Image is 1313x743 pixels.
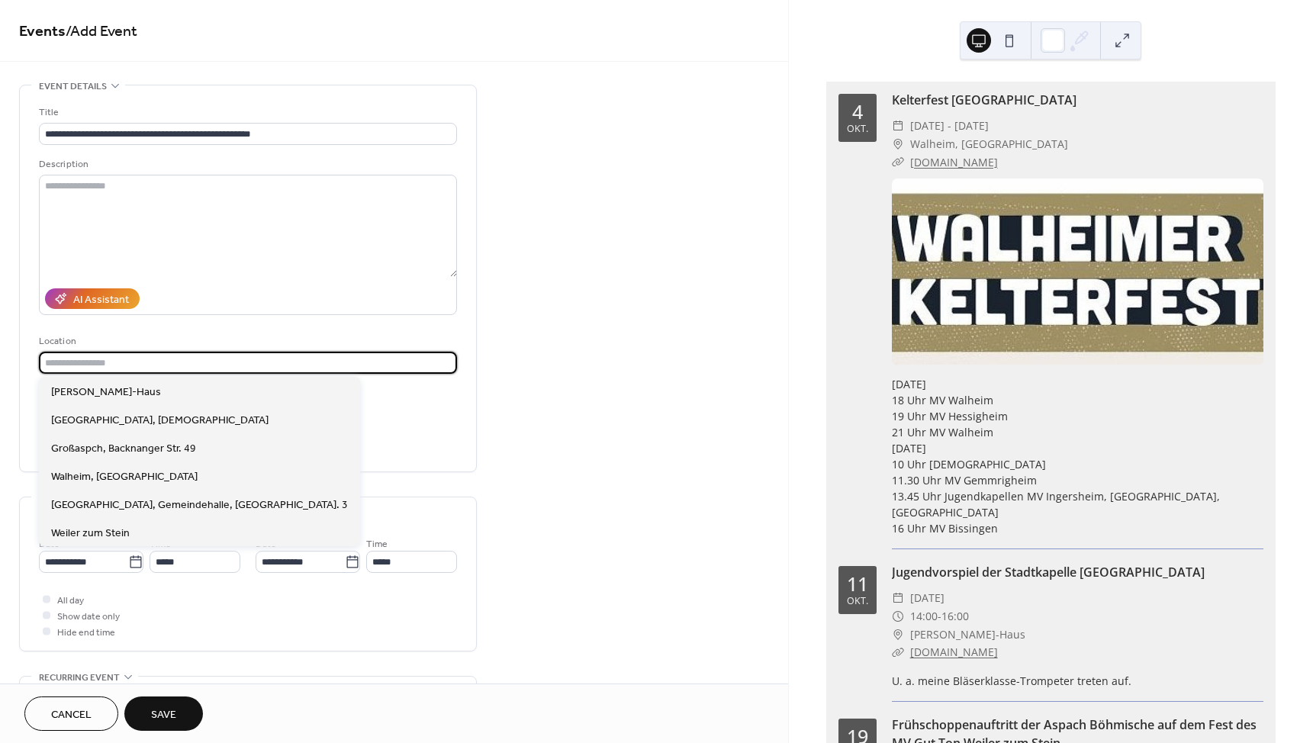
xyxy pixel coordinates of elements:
span: - [938,607,941,626]
div: 4 [852,102,863,121]
span: Großaspch, Backnanger Str. 49 [51,441,196,457]
span: Walheim, [GEOGRAPHIC_DATA] [910,135,1068,153]
div: AI Assistant [73,292,129,308]
a: [DOMAIN_NAME] [910,155,998,169]
a: [DOMAIN_NAME] [910,645,998,659]
span: 16:00 [941,607,969,626]
span: [GEOGRAPHIC_DATA], Gemeindehalle, [GEOGRAPHIC_DATA]. 3 [51,497,348,513]
span: Hide end time [57,625,115,641]
div: Okt. [847,124,868,134]
div: Title [39,105,454,121]
span: All day [57,593,84,609]
div: ​ [892,607,904,626]
span: Time [366,536,388,552]
span: Recurring event [39,670,120,686]
span: Show date only [57,609,120,625]
span: [GEOGRAPHIC_DATA], [DEMOGRAPHIC_DATA] [51,413,269,429]
div: ​ [892,117,904,135]
a: Events [19,17,66,47]
span: Save [151,707,176,723]
div: Description [39,156,454,172]
a: Jugendvorspiel der Stadtkapelle [GEOGRAPHIC_DATA] [892,564,1205,581]
div: Okt. [847,597,868,606]
div: 11 [847,574,868,593]
button: AI Assistant [45,288,140,309]
span: [DATE] [910,589,945,607]
button: Save [124,696,203,731]
div: ​ [892,626,904,644]
div: ​ [892,135,904,153]
div: ​ [892,589,904,607]
span: [DATE] - [DATE] [910,117,989,135]
a: Kelterfest [GEOGRAPHIC_DATA] [892,92,1076,108]
span: 14:00 [910,607,938,626]
span: / Add Event [66,17,137,47]
div: ​ [892,153,904,172]
div: Location [39,333,454,349]
span: Walheim, [GEOGRAPHIC_DATA] [51,469,198,485]
div: ​ [892,643,904,661]
span: Weiler zum Stein [51,526,130,542]
span: Event details [39,79,107,95]
div: [DATE] 18 Uhr MV Walheim 19 Uhr MV Hessigheim 21 Uhr MV Walheim [DATE] 10 Uhr [DEMOGRAPHIC_DATA] ... [892,376,1263,536]
span: Cancel [51,707,92,723]
span: [PERSON_NAME]-Haus [51,384,161,400]
div: U. a. meine Bläserklasse-Trompeter treten auf. [892,673,1263,689]
span: [PERSON_NAME]-Haus [910,626,1025,644]
button: Cancel [24,696,118,731]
